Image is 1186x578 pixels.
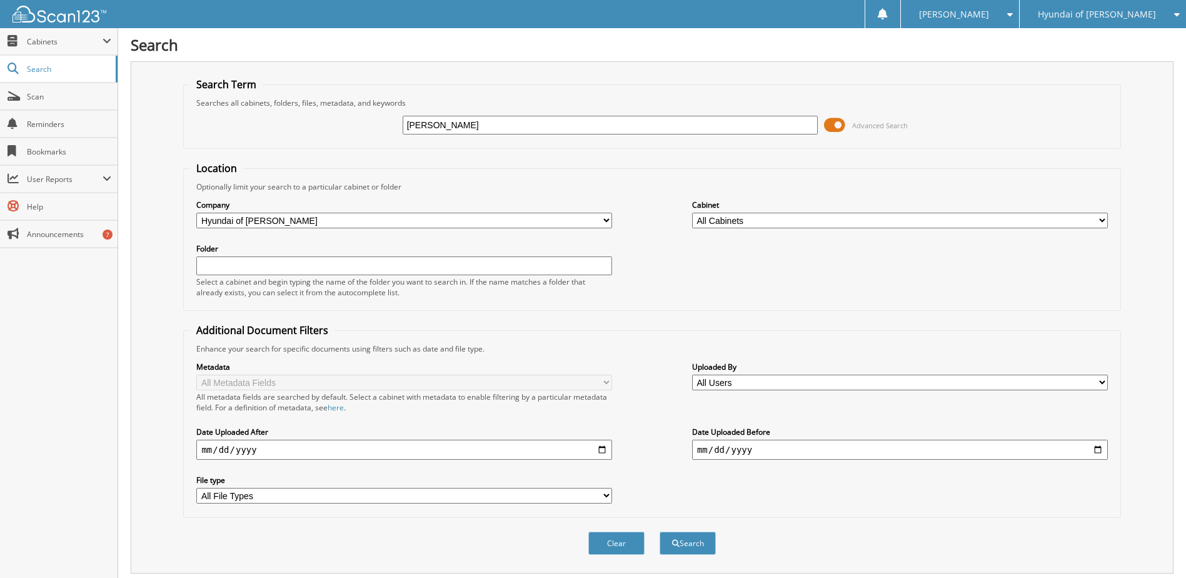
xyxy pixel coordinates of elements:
span: Advanced Search [852,121,908,130]
div: Optionally limit your search to a particular cabinet or folder [190,181,1113,192]
div: Searches all cabinets, folders, files, metadata, and keywords [190,98,1113,108]
span: Hyundai of [PERSON_NAME] [1038,11,1156,18]
button: Clear [588,532,645,555]
span: Help [27,201,111,212]
div: All metadata fields are searched by default. Select a cabinet with metadata to enable filtering b... [196,392,612,413]
label: Folder [196,243,612,254]
label: Date Uploaded Before [692,427,1108,437]
span: Reminders [27,119,111,129]
label: Company [196,200,612,210]
h1: Search [131,34,1173,55]
span: Search [27,64,109,74]
button: Search [660,532,716,555]
label: Uploaded By [692,362,1108,372]
input: end [692,440,1108,460]
legend: Search Term [190,78,263,91]
span: User Reports [27,174,103,185]
div: 7 [103,230,113,240]
span: Bookmarks [27,146,111,157]
label: File type [196,475,612,485]
div: Enhance your search for specific documents using filters such as date and file type. [190,343,1113,354]
label: Cabinet [692,200,1108,210]
legend: Additional Document Filters [190,323,334,337]
label: Metadata [196,362,612,372]
legend: Location [190,161,243,175]
img: scan123-logo-white.svg [13,6,106,23]
span: Scan [27,91,111,102]
label: Date Uploaded After [196,427,612,437]
input: start [196,440,612,460]
a: here [328,402,344,413]
span: Cabinets [27,36,103,47]
span: [PERSON_NAME] [919,11,989,18]
div: Select a cabinet and begin typing the name of the folder you want to search in. If the name match... [196,276,612,298]
span: Announcements [27,229,111,240]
